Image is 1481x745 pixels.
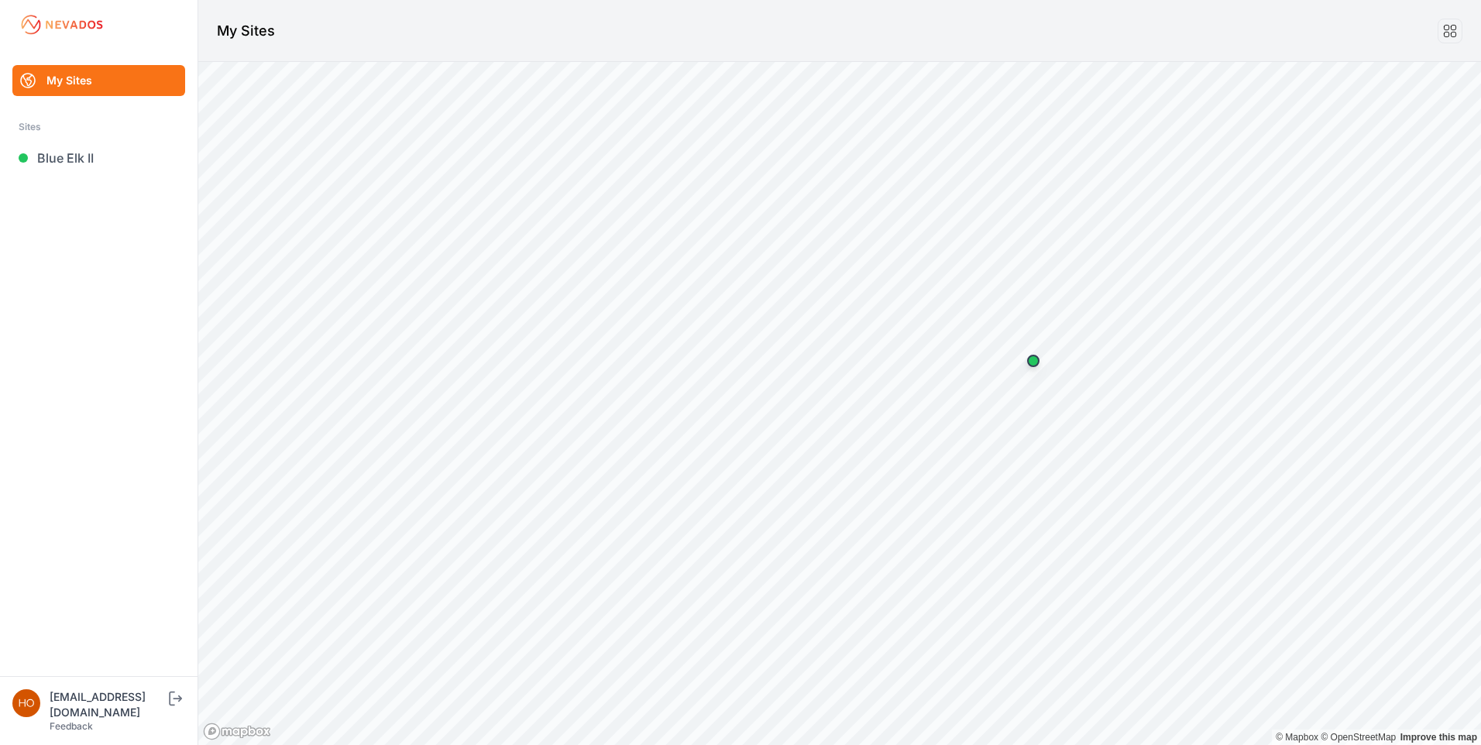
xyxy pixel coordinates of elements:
[1400,732,1477,743] a: Map feedback
[50,689,166,720] div: [EMAIL_ADDRESS][DOMAIN_NAME]
[1276,732,1318,743] a: Mapbox
[12,142,185,173] a: Blue Elk II
[50,720,93,732] a: Feedback
[203,723,271,740] a: Mapbox logo
[198,62,1481,745] canvas: Map
[217,20,275,42] h1: My Sites
[1018,345,1049,376] div: Map marker
[19,12,105,37] img: Nevados
[12,65,185,96] a: My Sites
[1321,732,1396,743] a: OpenStreetMap
[12,689,40,717] img: horsepowersolar@invenergy.com
[19,118,179,136] div: Sites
